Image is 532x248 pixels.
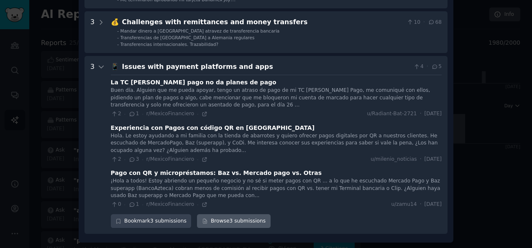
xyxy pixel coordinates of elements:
[111,87,442,109] div: Buen día. Alguien que me pueda apoyar, tengo un atraso de pago de mi TC [PERSON_NAME] Pago, me co...
[117,28,119,34] div: -
[142,157,143,162] span: ·
[122,62,410,72] div: Issues with payment platforms and apps
[111,18,119,26] span: 💰
[420,110,422,118] span: ·
[197,111,198,117] span: ·
[420,156,422,163] span: ·
[428,19,442,26] span: 68
[111,214,192,228] button: Bookmark3 submissions
[117,41,119,47] div: -
[146,156,194,162] span: r/MexicoFinanciero
[111,63,119,71] span: 📱
[124,111,125,117] span: ·
[111,156,121,163] span: 2
[120,28,280,33] span: Mandar dinero a [GEOGRAPHIC_DATA] atravez de transferencia bancaria
[197,202,198,208] span: ·
[146,201,194,207] span: r/MexicoFinanciero
[111,214,192,228] div: Bookmark 3 submissions
[197,214,270,228] a: Browse3 submissions
[420,201,422,208] span: ·
[111,124,315,132] div: Experiencia con Pagos con código QR en [GEOGRAPHIC_DATA]
[128,201,139,208] span: 1
[117,35,119,40] div: -
[197,157,198,162] span: ·
[122,17,404,28] div: Challenges with remittances and money transfers
[367,110,417,118] span: u/Radiant-Bat-2721
[90,17,95,47] div: 3
[128,156,139,163] span: 3
[431,63,442,71] span: 5
[124,202,125,208] span: ·
[423,19,425,26] span: ·
[425,156,442,163] span: [DATE]
[90,62,95,228] div: 3
[111,132,442,154] div: Hola. Le estoy ayudando a mi familia con la tienda de abarrotes y quiero ofrecer pagos digitales ...
[120,42,218,47] span: Transferencias internacionales. Trazabilidad?
[371,156,417,163] span: u/milenio_noticias
[391,201,417,208] span: u/zamu14
[128,110,139,118] span: 1
[111,201,121,208] span: 0
[111,110,121,118] span: 2
[146,111,194,116] span: r/MexicoFinanciero
[407,19,420,26] span: 10
[142,111,143,117] span: ·
[111,78,276,87] div: La TC [PERSON_NAME] pago no da planes de pago
[111,177,442,200] div: ¡Hola a todos! Estoy abriendo un pequeño negocio y no sé si meter pagos con QR ... a lo que he es...
[427,63,428,71] span: ·
[124,157,125,162] span: ·
[413,63,424,71] span: 4
[142,202,143,208] span: ·
[120,35,255,40] span: Transferencias de [GEOGRAPHIC_DATA] a Alemania regulares
[111,169,322,177] div: Pago con QR y micropréstamos: Baz vs. Mercado pago vs. Otras
[425,110,442,118] span: [DATE]
[425,201,442,208] span: [DATE]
